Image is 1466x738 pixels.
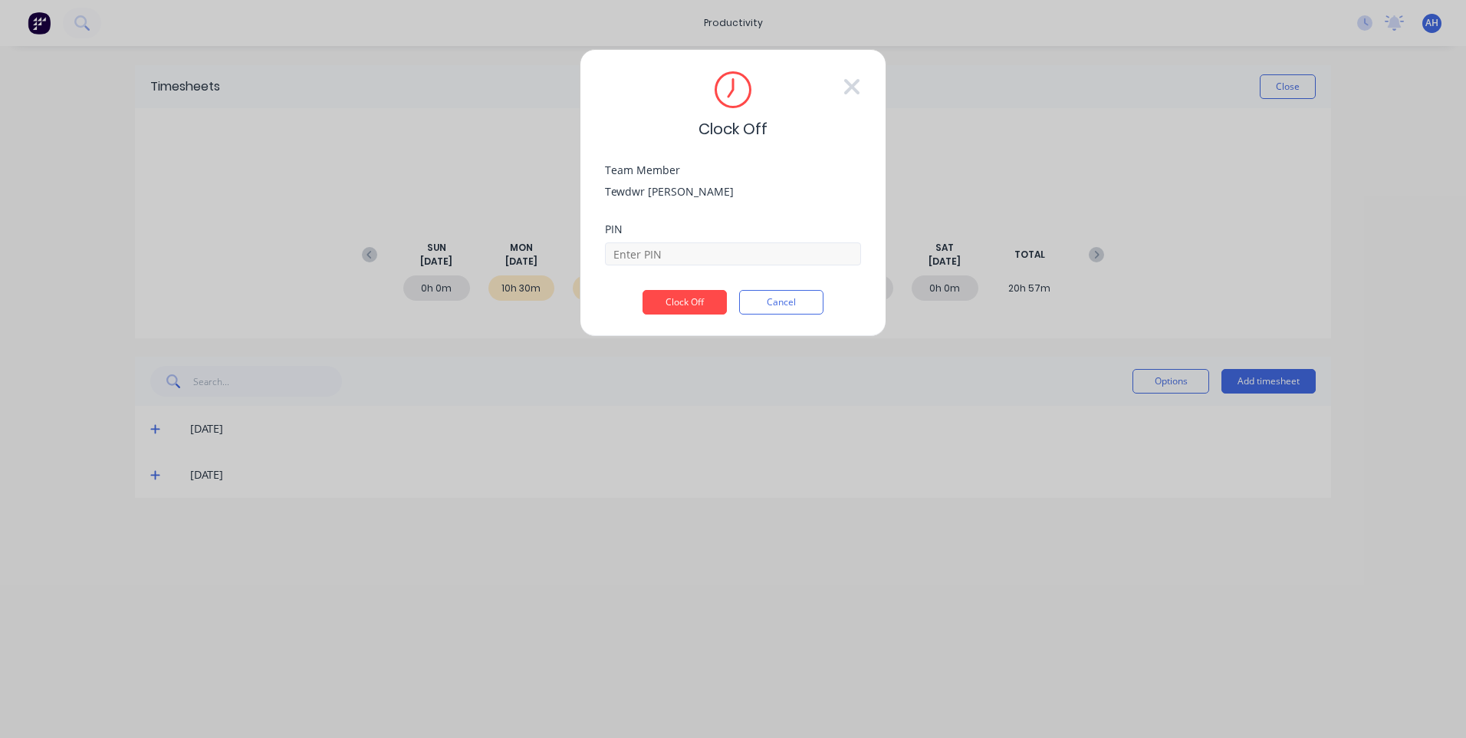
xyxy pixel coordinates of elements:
[605,180,861,199] div: Tewdwr [PERSON_NAME]
[605,242,861,265] input: Enter PIN
[643,290,727,315] button: Clock Off
[698,117,768,140] span: Clock Off
[605,165,861,176] div: Team Member
[605,224,861,235] div: PIN
[739,290,823,315] button: Cancel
